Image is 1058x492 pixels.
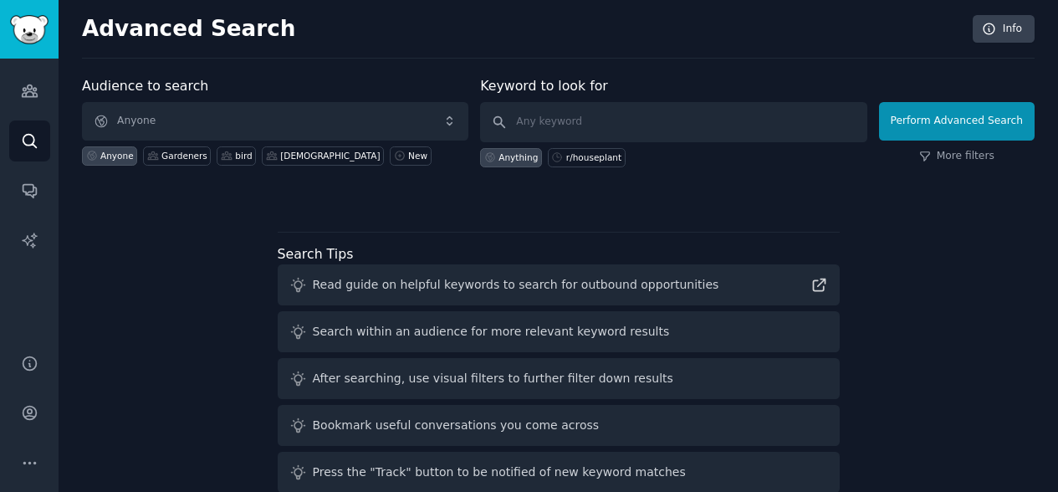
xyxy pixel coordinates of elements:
div: After searching, use visual filters to further filter down results [313,370,673,387]
div: Anything [498,151,538,163]
div: Press the "Track" button to be notified of new keyword matches [313,464,686,481]
div: bird [235,150,252,161]
img: GummySearch logo [10,15,49,44]
button: Anyone [82,102,468,141]
a: More filters [919,149,994,164]
label: Keyword to look for [480,78,608,94]
a: New [390,146,431,166]
button: Perform Advanced Search [879,102,1035,141]
div: [DEMOGRAPHIC_DATA] [280,150,380,161]
div: Bookmark useful conversations you come across [313,417,600,434]
label: Search Tips [278,246,354,262]
label: Audience to search [82,78,208,94]
div: New [408,150,427,161]
div: Read guide on helpful keywords to search for outbound opportunities [313,276,719,294]
div: r/houseplant [566,151,621,163]
div: Gardeners [161,150,207,161]
div: Anyone [100,150,134,161]
div: Search within an audience for more relevant keyword results [313,323,670,341]
input: Any keyword [480,102,866,142]
h2: Advanced Search [82,16,963,43]
a: Info [973,15,1035,44]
